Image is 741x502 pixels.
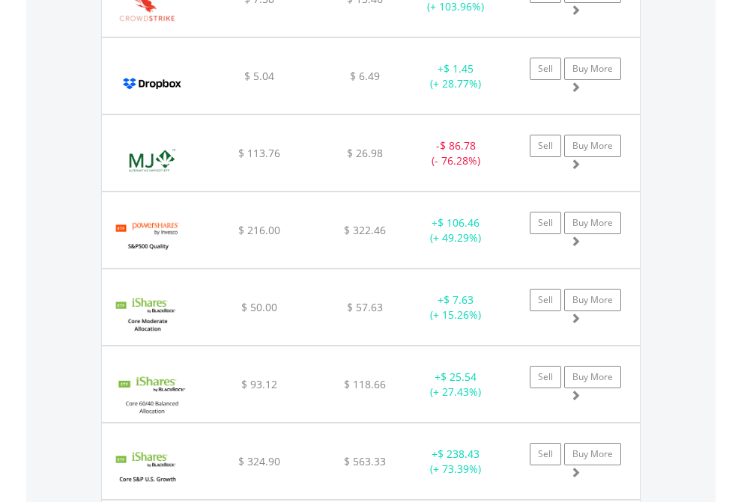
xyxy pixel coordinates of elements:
span: $ 93.12 [241,377,277,391]
span: $ 25.54 [441,370,477,384]
span: $ 7.63 [444,293,474,307]
img: EQU.US.AOR.png [109,365,196,418]
span: $ 5.04 [244,69,274,83]
a: Sell [530,443,561,465]
span: $ 563.33 [344,454,386,468]
span: $ 216.00 [238,223,280,237]
span: $ 118.66 [344,377,386,391]
img: EQU.US.SPHQ.png [109,211,185,264]
a: Buy More [564,443,621,465]
img: EQU.US.AOM.png [109,288,185,341]
img: EQU.US.MJ.png [109,134,194,187]
span: $ 238.43 [438,447,480,461]
span: $ 26.98 [347,146,383,160]
div: + (+ 27.43%) [409,370,503,400]
div: + (+ 15.26%) [409,293,503,322]
a: Buy More [564,289,621,311]
span: $ 1.45 [444,61,474,76]
a: Buy More [564,135,621,157]
div: - (- 76.28%) [409,138,503,168]
span: $ 106.46 [438,215,480,230]
span: $ 50.00 [241,300,277,314]
img: EQU.US.IUSG.png [109,442,185,495]
a: Buy More [564,212,621,234]
img: EQU.US.DBX.png [109,57,194,110]
a: Sell [530,289,561,311]
div: + (+ 49.29%) [409,215,503,245]
div: + (+ 28.77%) [409,61,503,91]
div: + (+ 73.39%) [409,447,503,477]
span: $ 86.78 [440,138,476,153]
a: Sell [530,58,561,80]
span: $ 324.90 [238,454,280,468]
a: Buy More [564,58,621,80]
a: Sell [530,135,561,157]
a: Sell [530,366,561,388]
a: Buy More [564,366,621,388]
span: $ 322.46 [344,223,386,237]
span: $ 57.63 [347,300,383,314]
span: $ 6.49 [350,69,380,83]
a: Sell [530,212,561,234]
span: $ 113.76 [238,146,280,160]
